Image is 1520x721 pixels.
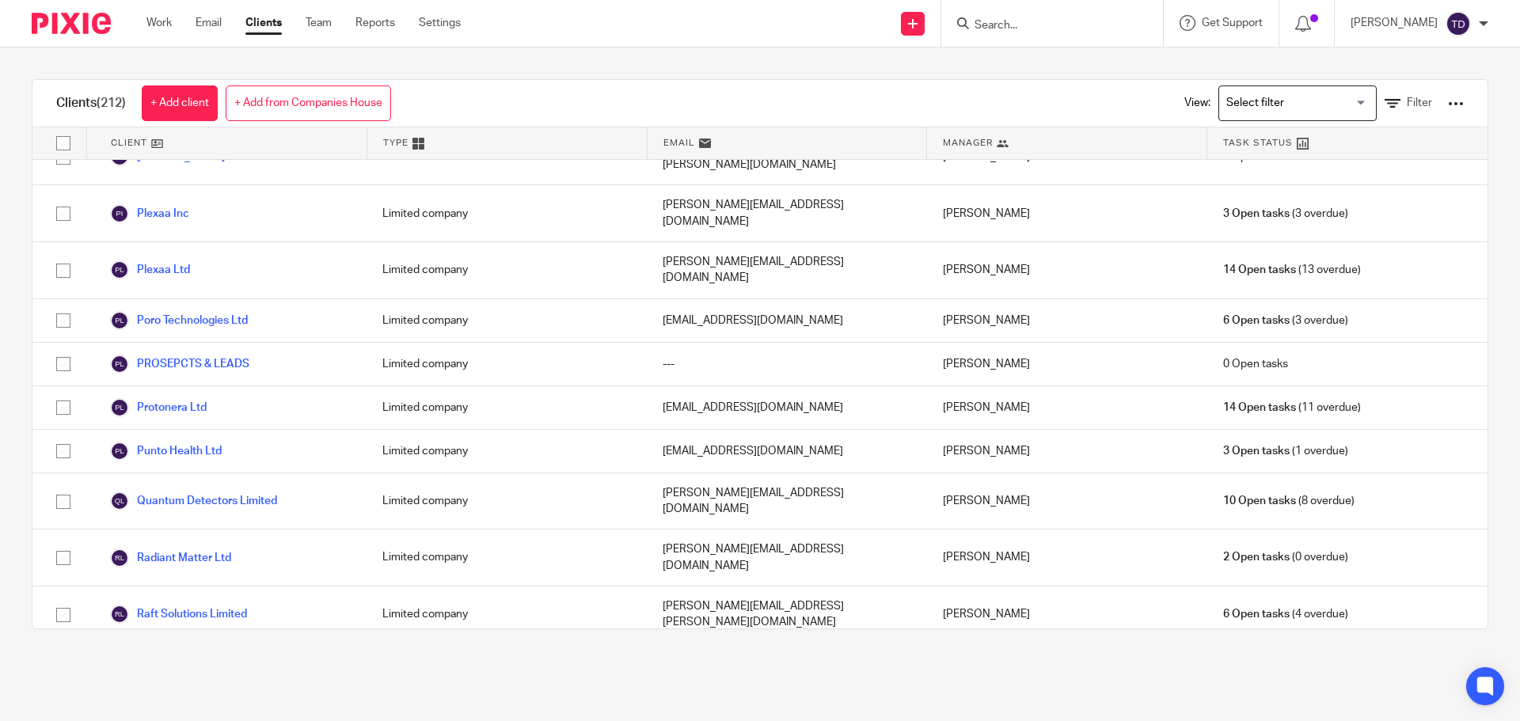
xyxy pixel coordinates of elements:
span: Manager [943,136,993,150]
img: svg%3E [110,491,129,510]
span: 10 Open tasks [1223,493,1296,509]
div: Limited company [367,473,647,529]
a: Punto Health Ltd [110,442,222,461]
div: Limited company [367,430,647,472]
a: Reports [355,15,395,31]
div: [EMAIL_ADDRESS][DOMAIN_NAME] [647,386,927,429]
p: [PERSON_NAME] [1351,15,1438,31]
span: (0 overdue) [1223,549,1348,565]
a: Quantum Detectors Limited [110,491,277,510]
span: 0 Open tasks [1223,356,1288,372]
div: [EMAIL_ADDRESS][DOMAIN_NAME] [647,430,927,472]
img: svg%3E [110,605,129,624]
span: 14 Open tasks [1223,400,1296,416]
img: svg%3E [110,260,129,279]
span: (3 overdue) [1223,313,1348,328]
span: Task Status [1223,136,1293,150]
span: Filter [1407,97,1432,108]
span: Type [383,136,408,150]
div: Limited company [367,242,647,298]
div: [PERSON_NAME] [927,343,1207,385]
div: Limited company [367,299,647,342]
span: 3 Open tasks [1223,206,1290,222]
div: [PERSON_NAME] [927,185,1207,241]
div: --- [647,343,927,385]
img: svg%3E [110,355,129,374]
a: Poro Technologies Ltd [110,311,248,330]
div: [PERSON_NAME] [927,586,1207,643]
div: View: [1161,80,1464,127]
div: [PERSON_NAME][EMAIL_ADDRESS][DOMAIN_NAME] [647,473,927,529]
div: [PERSON_NAME] [927,430,1207,472]
span: 3 Open tasks [1223,443,1290,459]
h1: Clients [56,95,126,112]
div: [PERSON_NAME] [927,473,1207,529]
a: Email [196,15,222,31]
span: Get Support [1202,17,1263,28]
span: Client [111,136,147,150]
img: svg%3E [110,398,129,417]
span: 14 Open tasks [1223,262,1296,278]
div: [PERSON_NAME][EMAIL_ADDRESS][DOMAIN_NAME] [647,185,927,241]
a: Radiant Matter Ltd [110,548,231,567]
span: (4 overdue) [1223,606,1348,622]
a: Settings [419,15,461,31]
a: Plexaa Inc [110,204,189,223]
input: Select all [48,128,78,158]
div: Limited company [367,529,647,586]
img: svg%3E [110,548,129,567]
span: 6 Open tasks [1223,606,1290,622]
span: 2 Open tasks [1223,549,1290,565]
span: (1 overdue) [1223,443,1348,459]
div: [PERSON_NAME] [927,386,1207,429]
a: Work [146,15,172,31]
div: [PERSON_NAME] [927,529,1207,586]
span: (212) [97,97,126,109]
div: Limited company [367,386,647,429]
img: svg%3E [110,204,129,223]
div: Search for option [1218,85,1377,121]
div: [PERSON_NAME][EMAIL_ADDRESS][DOMAIN_NAME] [647,242,927,298]
a: Team [306,15,332,31]
span: (13 overdue) [1223,262,1361,278]
div: [PERSON_NAME] [927,299,1207,342]
div: [PERSON_NAME][EMAIL_ADDRESS][DOMAIN_NAME] [647,529,927,586]
input: Search for option [1221,89,1367,117]
span: Email [663,136,695,150]
div: Limited company [367,586,647,643]
span: (3 overdue) [1223,206,1348,222]
img: svg%3E [1446,11,1471,36]
img: svg%3E [110,442,129,461]
div: [EMAIL_ADDRESS][DOMAIN_NAME] [647,299,927,342]
div: [PERSON_NAME] [927,242,1207,298]
a: + Add from Companies House [226,85,391,121]
a: Plexaa Ltd [110,260,190,279]
a: + Add client [142,85,218,121]
a: Protonera Ltd [110,398,207,417]
span: 6 Open tasks [1223,313,1290,328]
span: (8 overdue) [1223,493,1355,509]
a: Raft Solutions Limited [110,605,247,624]
a: Clients [245,15,282,31]
div: Limited company [367,185,647,241]
a: PROSEPCTS & LEADS [110,355,249,374]
img: svg%3E [110,311,129,330]
div: Limited company [367,343,647,385]
img: Pixie [32,13,111,34]
span: (11 overdue) [1223,400,1361,416]
div: [PERSON_NAME][EMAIL_ADDRESS][PERSON_NAME][DOMAIN_NAME] [647,586,927,643]
input: Search [973,19,1115,33]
